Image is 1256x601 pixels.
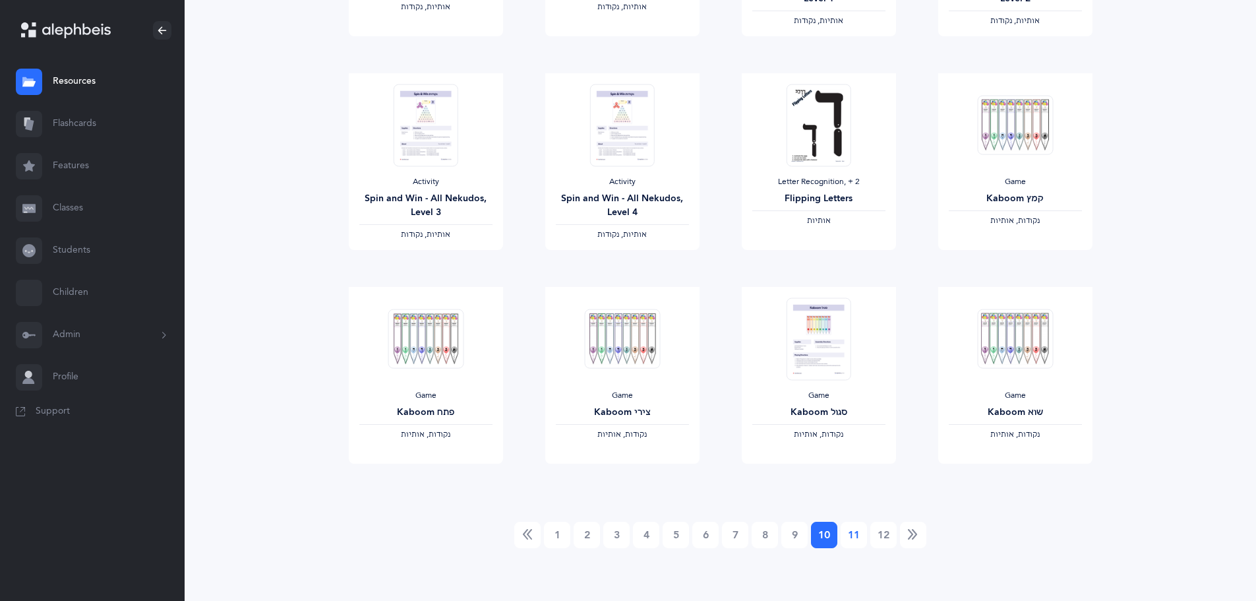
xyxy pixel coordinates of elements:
[597,429,647,439] span: ‫נקודות, אותיות‬
[603,522,630,548] a: 3
[597,230,647,239] span: ‫אותיות, נקודות‬
[794,429,843,439] span: ‫נקודות, אותיות‬
[393,84,458,166] img: Spin_and_Win-All_Nekudos_L3_thumbnail_1592880404.png
[544,522,570,548] a: 1
[752,177,885,187] div: Letter Recognition‪, + 2‬
[36,405,70,418] span: Support
[556,192,689,220] div: Spin and Win - All Nekudos, Level 4
[584,309,660,369] img: tzeirei_1566880503.PNG
[388,309,464,369] img: Kaboom_Pasach_thumbnail_1574558764.png
[359,391,493,401] div: Game
[401,429,450,439] span: ‫נקודות, אותיות‬
[359,192,493,220] div: Spin and Win - All Nekudos, Level 3
[949,391,1082,401] div: Game
[401,2,450,11] span: ‫אותיות, נקודות‬
[841,522,867,548] a: 11
[752,406,885,420] div: Kaboom סגול
[949,177,1082,187] div: Game
[990,16,1040,25] span: ‫אותיות, נקודות‬
[722,522,748,548] a: 7
[990,429,1040,439] span: ‫נקודות, אותיות‬
[597,2,647,11] span: ‫אותיות, נקודות‬
[692,522,719,548] a: 6
[752,522,778,548] a: 8
[752,192,885,206] div: Flipping Letters
[949,406,1082,420] div: Kaboom שוא
[781,522,808,548] a: 9
[786,298,851,380] img: Kaboom_Segol_thumbnail_1592973856.png
[556,406,689,420] div: Kaboom צירי
[752,391,885,401] div: Game
[514,522,541,548] a: Previous
[900,522,926,548] a: Next
[574,522,600,548] a: 2
[949,192,1082,206] div: Kaboom קמץ
[663,522,689,548] a: 5
[811,522,837,548] a: 10
[977,309,1053,369] img: sheva_1566880706.PNG
[794,16,843,25] span: ‫אותיות, נקודות‬
[589,84,654,166] img: Spin_and_Win-All_Nekudos_L4_thumbnail_1592880410.png
[990,216,1040,225] span: ‫נקודות, אותיות‬
[807,216,831,225] span: ‫אותיות‬
[633,522,659,548] a: 4
[870,522,897,548] a: 12
[359,177,493,187] div: Activity
[556,391,689,401] div: Game
[977,95,1053,155] img: kumatz_1566880374.PNG
[556,177,689,187] div: Activity
[359,406,493,420] div: Kaboom פתח
[401,230,450,239] span: ‫אותיות, נקודות‬
[786,84,851,166] img: Flipping_Letters_thumbnail_1704143166.png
